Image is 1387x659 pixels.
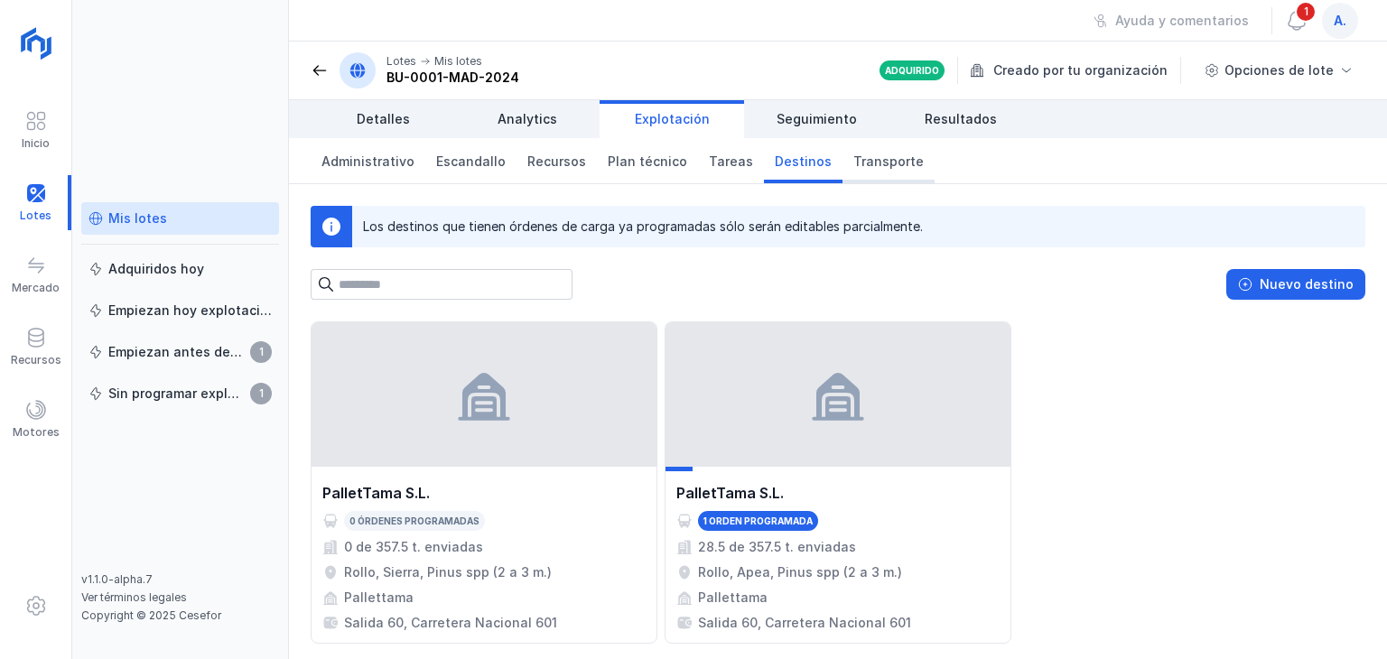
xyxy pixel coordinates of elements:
[709,153,753,171] span: Tareas
[12,281,60,295] div: Mercado
[434,54,482,69] div: Mis lotes
[842,138,935,183] a: Transporte
[322,482,430,504] div: PalletTama S.L.
[1334,12,1346,30] span: a.
[703,515,813,527] div: 1 orden programada
[698,138,764,183] a: Tareas
[108,209,167,227] div: Mis lotes
[311,100,455,138] a: Detalles
[108,385,245,403] div: Sin programar explotación
[1082,5,1261,36] button: Ayuda y comentarios
[81,294,279,327] a: Empiezan hoy explotación
[597,138,698,183] a: Plan técnico
[885,64,939,77] div: Adquirido
[698,614,911,632] div: Salida 60, Carretera Nacional 601
[386,69,519,87] div: BU-0001-MAD-2024
[970,57,1184,84] div: Creado por tu organización
[81,608,279,623] div: Copyright © 2025 Cesefor
[527,153,586,171] span: Recursos
[744,100,889,138] a: Seguimiento
[250,383,272,404] span: 1
[775,153,832,171] span: Destinos
[344,614,557,632] div: Salida 60, Carretera Nacional 601
[344,538,483,556] div: 0 de 357.5 t. enviadas
[853,153,924,171] span: Transporte
[425,138,517,183] a: Escandallo
[14,21,59,66] img: logoRight.svg
[635,110,710,128] span: Explotación
[81,202,279,235] a: Mis lotes
[386,54,416,69] div: Lotes
[321,153,414,171] span: Administrativo
[498,110,557,128] span: Analytics
[600,100,744,138] a: Explotación
[108,260,204,278] div: Adquiridos hoy
[436,153,506,171] span: Escandallo
[1295,1,1317,23] span: 1
[455,100,600,138] a: Analytics
[764,138,842,183] a: Destinos
[81,336,279,368] a: Empiezan antes de 7 días1
[349,515,479,527] div: 0 órdenes programadas
[108,302,272,320] div: Empiezan hoy explotación
[1260,275,1354,293] div: Nuevo destino
[81,253,279,285] a: Adquiridos hoy
[889,100,1033,138] a: Resultados
[81,572,279,587] div: v1.1.0-alpha.7
[608,153,687,171] span: Plan técnico
[1226,269,1365,300] button: Nuevo destino
[777,110,857,128] span: Seguimiento
[344,563,552,581] div: Rollo, Sierra, Pinus spp (2 a 3 m.)
[1115,12,1249,30] div: Ayuda y comentarios
[311,138,425,183] a: Administrativo
[698,538,856,556] div: 28.5 de 357.5 t. enviadas
[698,589,768,607] div: Pallettama
[81,377,279,410] a: Sin programar explotación1
[81,590,187,604] a: Ver términos legales
[363,218,923,236] div: Los destinos que tienen órdenes de carga ya programadas sólo serán editables parcialmente.
[1224,61,1334,79] div: Opciones de lote
[357,110,410,128] span: Detalles
[676,482,784,504] div: PalletTama S.L.
[517,138,597,183] a: Recursos
[698,563,902,581] div: Rollo, Apea, Pinus spp (2 a 3 m.)
[22,136,50,151] div: Inicio
[925,110,997,128] span: Resultados
[13,425,60,440] div: Motores
[344,589,414,607] div: Pallettama
[250,341,272,363] span: 1
[108,343,245,361] div: Empiezan antes de 7 días
[11,353,61,367] div: Recursos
